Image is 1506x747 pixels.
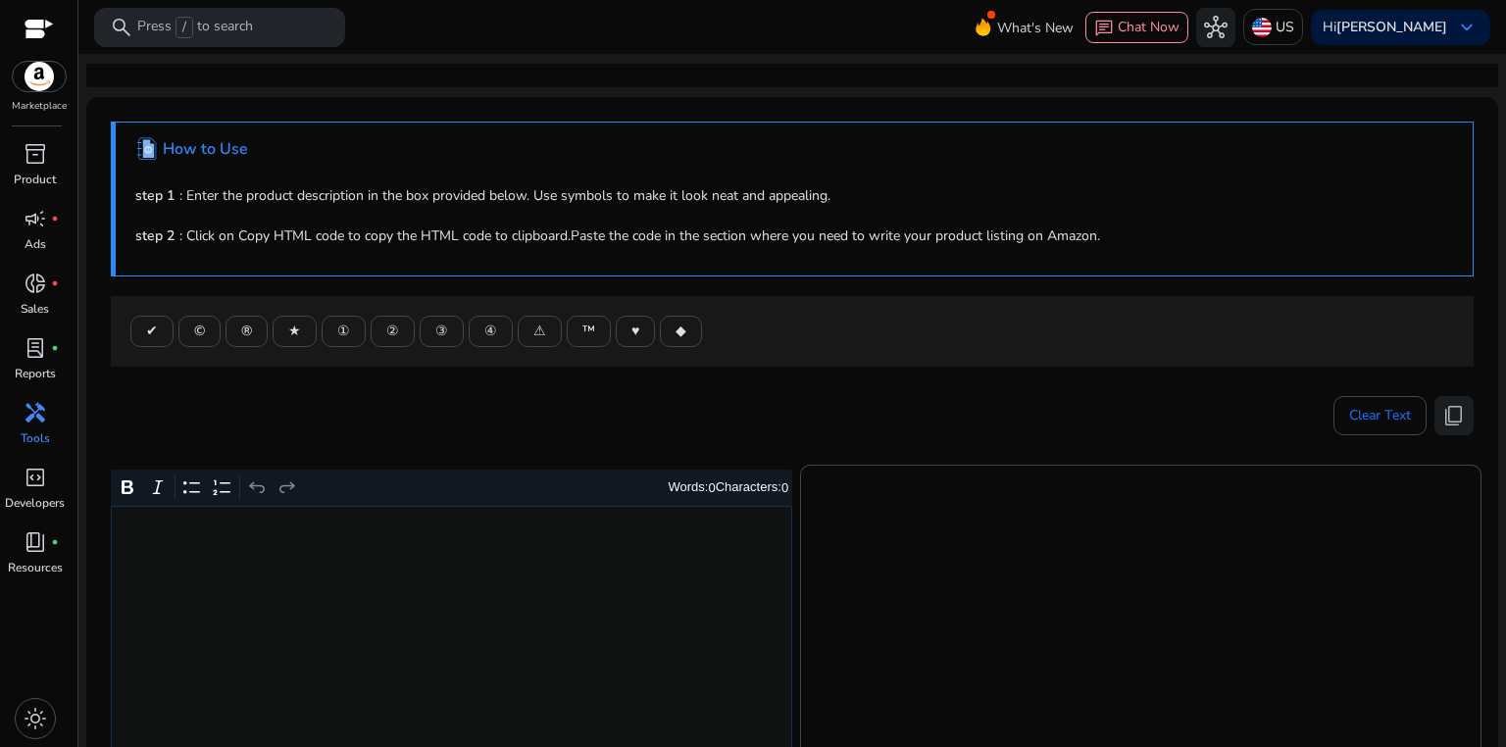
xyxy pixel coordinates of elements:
p: Resources [8,559,63,576]
button: ™ [567,316,611,347]
span: ® [241,321,252,341]
b: [PERSON_NAME] [1336,18,1447,36]
img: us.svg [1252,18,1272,37]
button: Clear Text [1333,396,1427,435]
button: hub [1196,8,1235,47]
p: : Click on Copy HTML code to copy the HTML code to clipboard.Paste the code in the section where ... [135,225,1453,246]
span: ① [337,321,350,341]
span: ™ [582,321,595,341]
span: keyboard_arrow_down [1455,16,1479,39]
span: / [176,17,193,38]
span: book_4 [24,530,47,554]
b: step 1 [135,186,175,205]
button: ♥ [616,316,655,347]
div: Editor toolbar [111,470,792,507]
span: inventory_2 [24,142,47,166]
span: lab_profile [24,336,47,360]
p: Ads [25,235,46,253]
span: Chat Now [1118,18,1180,36]
span: campaign [24,207,47,230]
div: Words: Characters: [669,475,789,500]
span: fiber_manual_record [51,215,59,223]
span: ② [386,321,399,341]
span: ⚠ [533,321,546,341]
label: 0 [708,480,715,495]
span: donut_small [24,272,47,295]
button: ® [226,316,268,347]
span: What's New [997,11,1074,45]
span: hub [1204,16,1228,39]
span: ✔ [146,321,158,341]
b: step 2 [135,226,175,245]
span: ◆ [676,321,686,341]
button: ★ [273,316,317,347]
label: 0 [781,480,788,495]
p: Hi [1323,21,1447,34]
span: chat [1094,19,1114,38]
span: search [110,16,133,39]
button: ③ [420,316,464,347]
span: code_blocks [24,466,47,489]
span: ★ [288,321,301,341]
p: Press to search [137,17,253,38]
p: Tools [21,429,50,447]
span: fiber_manual_record [51,279,59,287]
button: © [178,316,221,347]
span: light_mode [24,707,47,730]
button: ② [371,316,415,347]
span: fiber_manual_record [51,538,59,546]
img: amazon.svg [13,62,66,91]
button: chatChat Now [1085,12,1188,43]
p: : Enter the product description in the box provided below. Use symbols to make it look neat and a... [135,185,1453,206]
p: Product [14,171,56,188]
p: Sales [21,300,49,318]
button: ④ [469,316,513,347]
span: Clear Text [1349,396,1411,435]
p: US [1276,10,1294,44]
button: ◆ [660,316,702,347]
button: ① [322,316,366,347]
p: Reports [15,365,56,382]
span: ④ [484,321,497,341]
span: fiber_manual_record [51,344,59,352]
span: handyman [24,401,47,424]
p: Developers [5,494,65,512]
span: ③ [435,321,448,341]
button: ⚠ [518,316,562,347]
h4: How to Use [163,140,248,159]
span: ♥ [631,321,639,341]
button: ✔ [130,316,174,347]
span: © [194,321,205,341]
p: Marketplace [12,99,67,114]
